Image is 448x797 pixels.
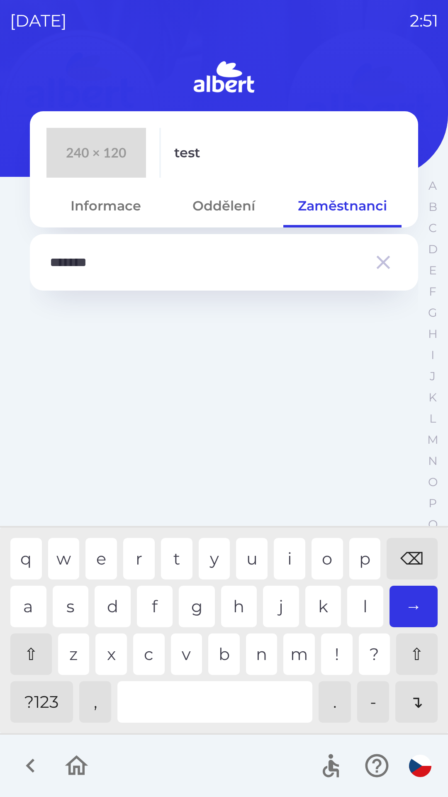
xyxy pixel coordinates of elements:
[30,58,418,98] img: Logo
[409,755,431,777] img: cs flag
[46,128,146,178] img: 240x120
[165,191,283,221] button: Oddělení
[410,8,438,33] p: 2:51
[283,191,402,221] button: Zaměstnanci
[174,143,200,163] p: test
[46,191,165,221] button: Informace
[10,8,67,33] p: [DATE]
